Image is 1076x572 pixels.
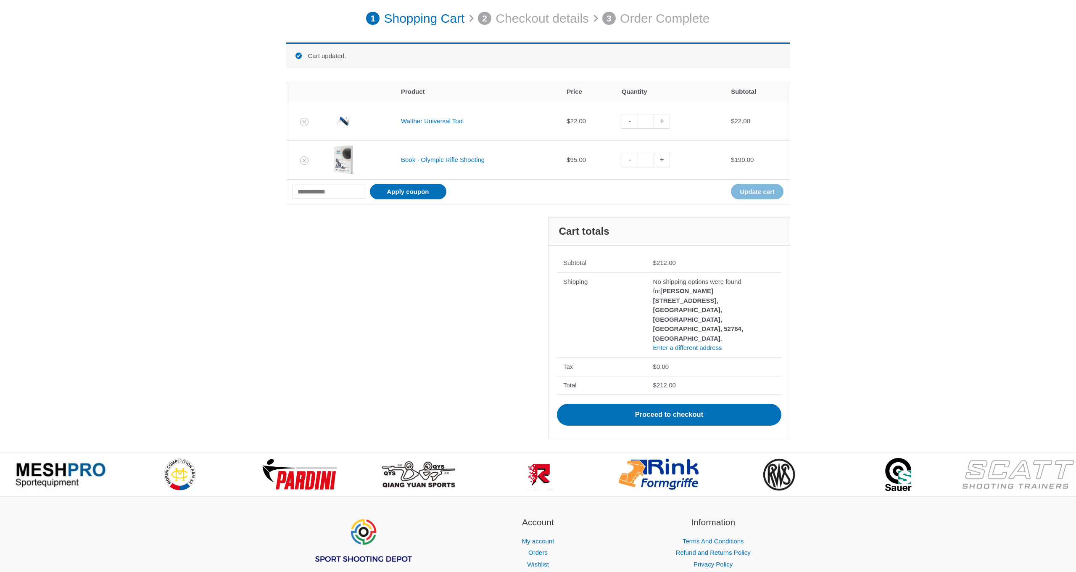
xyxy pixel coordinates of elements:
nav: Account [461,535,615,571]
a: Proceed to checkout [557,404,781,426]
a: Remove Walther Universal Tool from cart [300,118,309,126]
nav: Information [636,535,790,571]
th: Price [560,81,615,102]
div: Cart updated. [286,42,790,68]
a: Book - Olympic Rifle Shooting [401,156,485,163]
a: Wishlist [527,561,549,568]
th: Subtotal [557,254,647,273]
span: $ [567,156,570,163]
span: 2 [478,12,491,25]
p: Shopping Cart [384,7,464,30]
p: Checkout details [496,7,589,30]
bdi: 190.00 [731,156,754,163]
bdi: 22.00 [731,117,750,124]
th: Total [557,376,647,395]
a: Refund and Returns Policy [675,549,750,556]
bdi: 212.00 [653,381,676,389]
img: Walther Universal Tool [329,106,358,136]
h2: Information [636,516,790,529]
span: $ [567,117,570,124]
input: Product quantity [638,153,654,167]
a: My account [522,538,554,545]
bdi: 22.00 [567,117,586,124]
a: Privacy Policy [694,561,733,568]
a: Enter a different address [653,344,722,351]
bdi: 212.00 [653,259,676,266]
a: Walther Universal Tool [401,117,464,124]
strong: [PERSON_NAME][STREET_ADDRESS], [GEOGRAPHIC_DATA], [GEOGRAPHIC_DATA], [GEOGRAPHIC_DATA], 52784, [G... [653,287,744,342]
h2: Account [461,516,615,529]
aside: Footer Widget 3 [636,516,790,570]
span: $ [653,259,657,266]
span: $ [731,117,734,124]
th: Product [395,81,560,102]
span: $ [653,381,657,389]
a: + [654,114,670,129]
bdi: 0.00 [653,363,669,370]
th: Tax [557,357,647,376]
span: $ [731,156,734,163]
input: Product quantity [638,114,654,129]
span: 1 [366,12,380,25]
h2: Cart totals [549,217,790,246]
span: $ [653,363,657,370]
a: Orders [528,549,548,556]
button: Apply coupon [370,184,446,199]
th: Shipping [557,272,647,357]
th: Quantity [615,81,725,102]
a: Remove Book - Olympic Rifle Shooting from cart [300,156,309,165]
a: - [622,153,638,167]
bdi: 95.00 [567,156,586,163]
a: 1 Shopping Cart [366,7,464,30]
a: + [654,153,670,167]
td: No shipping options were found for . [647,272,781,357]
aside: Footer Widget 2 [461,516,615,570]
a: 2 Checkout details [478,7,589,30]
a: Terms And Conditions [683,538,744,545]
img: Book - Olympic Rifle Shooting [329,145,358,175]
th: Subtotal [725,81,790,102]
button: Update cart [731,184,783,199]
a: - [622,114,638,129]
